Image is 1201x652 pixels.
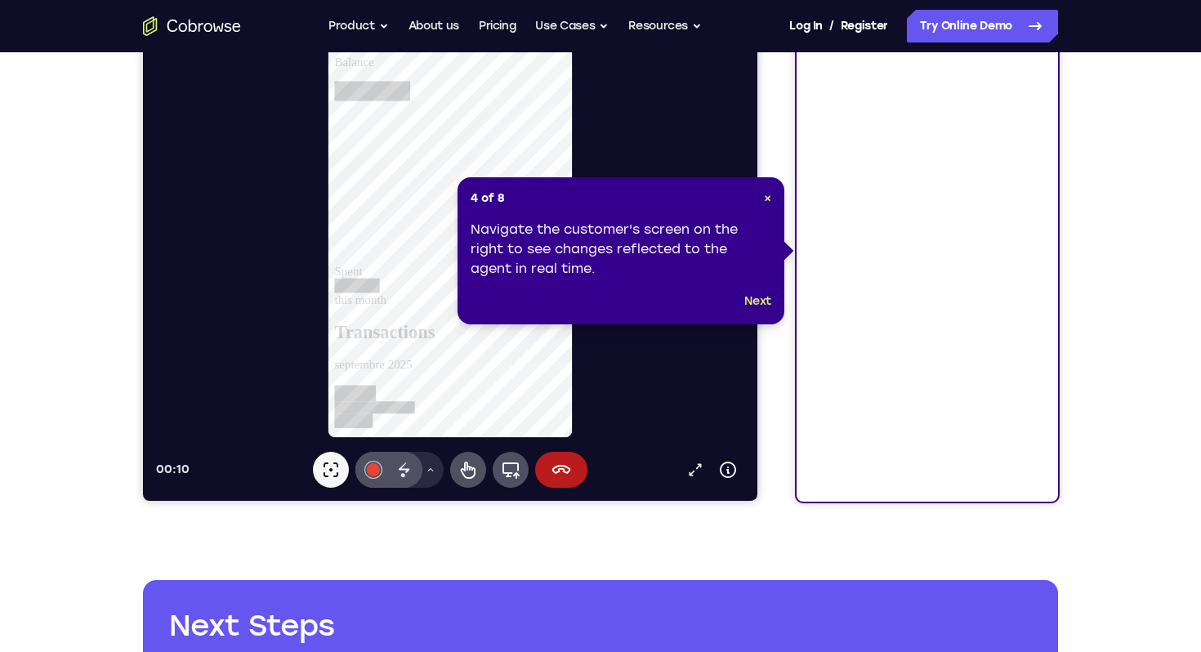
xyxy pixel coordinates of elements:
button: Use Cases [535,10,609,42]
span: 4 of 8 [471,190,505,207]
a: Register [841,10,888,42]
a: About us [409,10,459,42]
a: Try Online Demo [907,10,1058,42]
button: Product [328,10,389,42]
a: Log In [789,10,822,42]
h2: Next Steps [169,606,1032,645]
span: / [829,16,834,36]
button: Next [744,292,771,311]
a: Pricing [479,10,516,42]
button: Resources [628,10,702,42]
a: Go to the home page [143,16,241,36]
span: × [764,191,771,205]
div: Navigate the customer's screen on the right to see changes reflected to the agent in real time. [471,220,771,279]
button: Close Tour [764,190,771,207]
